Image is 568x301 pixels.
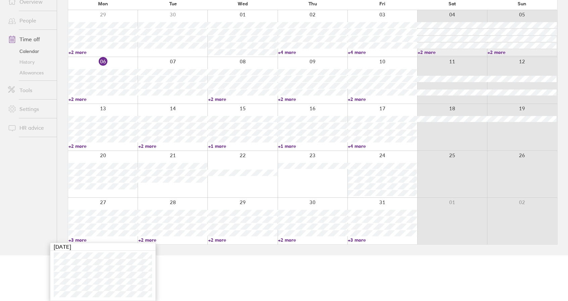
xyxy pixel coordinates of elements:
a: HR advice [3,121,57,134]
a: +4 more [278,49,347,55]
a: +2 more [208,237,277,243]
span: Sun [518,1,526,6]
span: Thu [309,1,317,6]
span: Wed [238,1,248,6]
span: Fri [379,1,385,6]
span: Mon [98,1,108,6]
a: People [3,14,57,27]
span: Sat [448,1,456,6]
a: +2 more [68,96,138,102]
a: +3 more [68,237,138,243]
a: +2 more [68,49,138,55]
a: Calendar [3,46,57,57]
a: +2 more [278,237,347,243]
a: +1 more [208,143,277,149]
a: +3 more [348,237,417,243]
a: +2 more [208,96,277,102]
a: History [3,57,57,67]
a: +2 more [348,96,417,102]
a: +2 more [278,96,347,102]
a: +2 more [68,143,138,149]
a: +1 more [278,143,347,149]
a: +2 more [138,237,207,243]
div: [DATE] [50,243,155,251]
span: Tue [169,1,177,6]
a: +2 more [418,49,487,55]
a: +4 more [348,143,417,149]
a: Time off [3,33,57,46]
a: Allowances [3,67,57,78]
a: +2 more [138,143,207,149]
a: +4 more [348,49,417,55]
a: Settings [3,102,57,116]
a: Tools [3,83,57,97]
a: +2 more [487,49,557,55]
